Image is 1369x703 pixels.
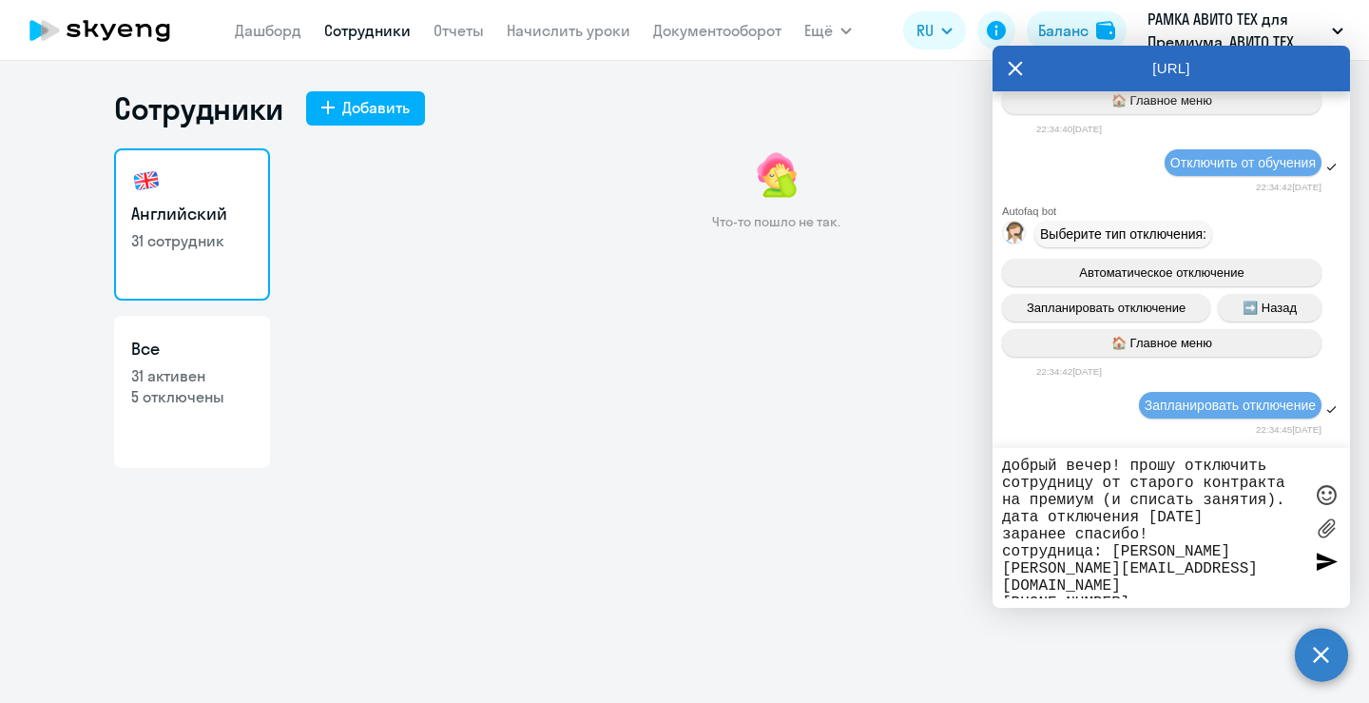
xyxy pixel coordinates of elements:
[1002,87,1321,114] button: 🏠 Главное меню
[324,21,411,40] a: Сотрудники
[131,202,253,226] h3: Английский
[114,148,270,301] a: Английский31 сотрудник
[131,166,162,196] img: english
[306,91,425,126] button: Добавить
[114,316,270,468] a: Все31 активен5 отключены
[131,337,253,361] h3: Все
[916,19,934,42] span: RU
[507,21,630,40] a: Начислить уроки
[804,19,833,42] span: Ещё
[131,230,253,251] p: 31 сотрудник
[712,213,840,230] p: Что-то пошло не так.
[1145,398,1316,413] span: Запланировать отключение
[1002,205,1350,217] div: Autofaq bot
[1111,336,1212,350] span: 🏠 Главное меню
[1256,182,1321,192] time: 22:34:42[DATE]
[114,89,283,127] h1: Сотрудники
[1003,222,1027,249] img: bot avatar
[131,365,253,386] p: 31 активен
[1002,294,1210,322] button: Запланировать отключение
[1243,301,1297,315] span: ➡️ Назад
[804,11,852,49] button: Ещё
[1027,301,1186,315] span: Запланировать отключение
[235,21,301,40] a: Дашборд
[1147,8,1324,53] p: РАМКА АВИТО ТЕХ для Премиума, АВИТО ТЕХ, ООО
[1002,329,1321,357] button: 🏠 Главное меню
[1036,124,1102,134] time: 22:34:40[DATE]
[1079,265,1244,280] span: Автоматическое отключение
[1027,11,1127,49] button: Балансbalance
[1111,93,1212,107] span: 🏠 Главное меню
[1038,19,1089,42] div: Баланс
[1002,458,1302,598] textarea: добрый вечер! прошу отключить сотрудницу от старого контракта на премиум (и списать занятия). дат...
[749,148,802,202] img: error
[1218,294,1321,322] button: ➡️ Назад
[342,96,410,119] div: Добавить
[1312,514,1340,542] label: Лимит 10 файлов
[1138,8,1353,53] button: РАМКА АВИТО ТЕХ для Премиума, АВИТО ТЕХ, ООО
[1040,226,1206,242] span: Выберите тип отключения:
[1170,155,1316,170] span: Отключить от обучения
[1036,366,1102,377] time: 22:34:42[DATE]
[1256,424,1321,435] time: 22:34:45[DATE]
[1096,21,1115,40] img: balance
[131,386,253,407] p: 5 отключены
[1002,259,1321,286] button: Автоматическое отключение
[434,21,484,40] a: Отчеты
[653,21,781,40] a: Документооборот
[903,11,966,49] button: RU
